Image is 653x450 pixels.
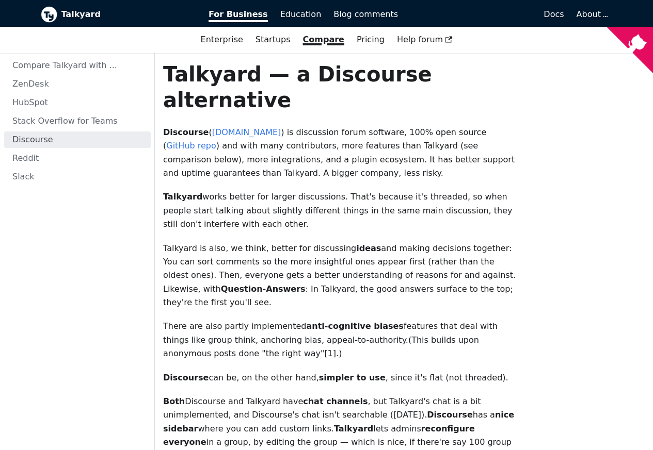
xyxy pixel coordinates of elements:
span: For Business [209,9,268,22]
span: Docs [544,9,564,19]
p: can be, on the other hand, , since it's flat (not threaded). [163,371,520,385]
h1: Talkyard — a Discourse alternative [163,61,520,113]
a: Startups [249,31,297,48]
p: Talkyard is also, we think, better for discussing and making decisions together: You can sort com... [163,242,520,310]
strong: Talkyard [163,192,202,202]
a: Blog comments [327,6,404,23]
strong: Question-Answers [221,284,306,294]
span: Help forum [397,35,453,44]
a: Pricing [351,31,391,48]
a: [DOMAIN_NAME] [212,127,281,137]
strong: simpler to use [319,373,386,382]
a: GitHub repo [166,141,216,151]
strong: nice sidebar [163,410,514,433]
strong: chat channels [303,396,368,406]
strong: anti-cognitive biases [306,321,403,331]
strong: reconfigure everyone [163,424,475,447]
strong: Discourse [427,410,472,420]
a: Help forum [391,31,459,48]
a: Reddit [4,150,151,166]
p: works better for larger discussions. That's because it's threaded, so when people start talking a... [163,190,520,231]
a: Discourse [4,131,151,148]
a: Stack Overflow for Teams [4,113,151,129]
a: For Business [202,6,274,23]
strong: Talkyard [334,424,373,434]
a: About [577,9,607,19]
a: Docs [404,6,570,23]
strong: Discourse [163,127,209,137]
strong: Discourse [163,373,209,382]
a: HubSpot [4,94,151,111]
b: Talkyard [61,8,195,21]
a: Compare Talkyard with ... [4,57,151,74]
strong: ideas [356,243,381,253]
a: Compare [303,35,344,44]
img: Talkyard logo [41,6,57,23]
a: Talkyard logoTalkyard [41,6,195,23]
a: Enterprise [195,31,249,48]
a: ZenDesk [4,76,151,92]
a: Slack [4,169,151,185]
strong: Both [163,396,185,406]
span: Blog comments [333,9,398,19]
span: Education [280,9,322,19]
a: Education [274,6,328,23]
p: There are also partly implemented features that deal with things like group think, anchoring bias... [163,320,520,360]
p: ( ) is discussion forum software, 100% open source ( ) and with many contributors, more features ... [163,126,520,180]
